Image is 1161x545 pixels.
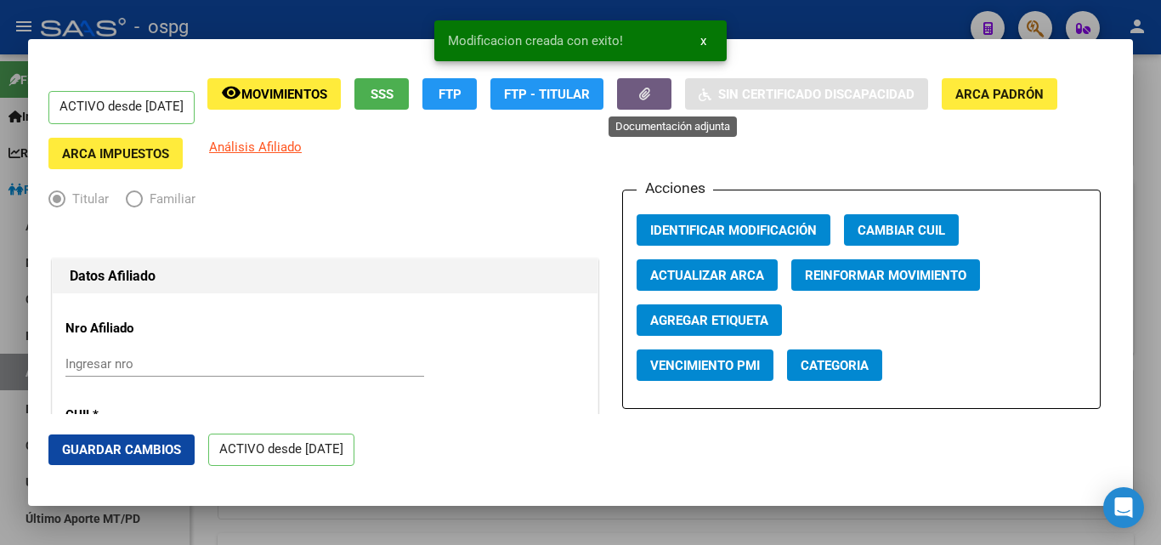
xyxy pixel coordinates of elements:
span: SSS [371,87,394,102]
span: Reinformar Movimiento [805,268,966,283]
button: Movimientos [207,78,341,110]
div: Open Intercom Messenger [1103,487,1144,528]
p: ACTIVO desde [DATE] [208,434,354,467]
mat-radio-group: Elija una opción [48,195,212,210]
span: Titular [65,190,109,209]
span: Agregar Etiqueta [650,313,768,328]
h1: Datos Afiliado [70,266,580,287]
button: Sin Certificado Discapacidad [685,78,928,110]
span: Categoria [801,358,869,373]
span: FTP - Titular [504,87,590,102]
span: Guardar Cambios [62,442,181,457]
span: x [700,33,706,48]
p: Nro Afiliado [65,319,221,338]
span: Actualizar ARCA [650,268,764,283]
span: FTP [439,87,462,102]
span: ARCA Impuestos [62,146,169,162]
span: ARCA Padrón [955,87,1044,102]
span: Cambiar CUIL [858,223,945,238]
button: Identificar Modificación [637,214,830,246]
p: CUIL [65,406,221,425]
button: FTP [422,78,477,110]
span: Familiar [143,190,195,209]
span: Análisis Afiliado [209,139,302,155]
button: Reinformar Movimiento [791,259,980,291]
button: Actualizar ARCA [637,259,778,291]
span: Modificacion creada con exito! [448,32,623,49]
button: FTP - Titular [490,78,603,110]
span: Sin Certificado Discapacidad [718,87,915,102]
button: Vencimiento PMI [637,349,773,381]
mat-icon: remove_red_eye [221,82,241,103]
p: ACTIVO desde [DATE] [48,91,195,124]
span: Movimientos [241,87,327,102]
button: ARCA Padrón [942,78,1057,110]
button: Cambiar CUIL [844,214,959,246]
h3: Acciones [637,177,713,199]
span: Identificar Modificación [650,223,817,238]
button: SSS [354,78,409,110]
button: Categoria [787,349,882,381]
button: Agregar Etiqueta [637,304,782,336]
button: Guardar Cambios [48,434,195,465]
button: ARCA Impuestos [48,138,183,169]
span: Vencimiento PMI [650,358,760,373]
